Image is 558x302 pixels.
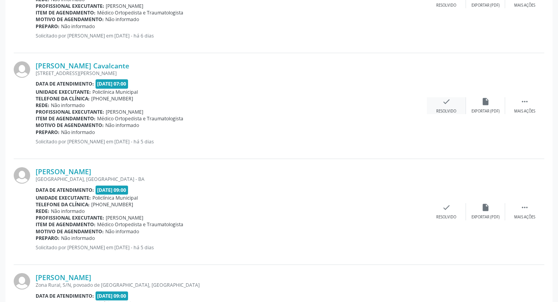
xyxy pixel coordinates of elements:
[51,102,85,109] span: Não informado
[36,9,96,16] b: Item de agendamento:
[105,122,139,129] span: Não informado
[36,208,49,214] b: Rede:
[61,23,95,30] span: Não informado
[36,122,104,129] b: Motivo de agendamento:
[481,97,490,106] i: insert_drive_file
[36,115,96,122] b: Item de agendamento:
[442,97,451,106] i: check
[36,214,104,221] b: Profissional executante:
[436,214,456,220] div: Resolvido
[92,195,138,201] span: Policlínica Municipal
[97,9,183,16] span: Médico Ortopedista e Traumatologista
[471,214,500,220] div: Exportar (PDF)
[36,61,129,70] a: [PERSON_NAME] Cavalcante
[520,203,529,212] i: 
[471,3,500,8] div: Exportar (PDF)
[91,95,133,102] span: [PHONE_NUMBER]
[36,176,427,182] div: [GEOGRAPHIC_DATA], [GEOGRAPHIC_DATA] - BA
[14,167,30,184] img: img
[14,61,30,78] img: img
[520,97,529,106] i: 
[36,138,427,145] p: Solicitado por [PERSON_NAME] em [DATE] - há 5 dias
[96,186,128,195] span: [DATE] 09:00
[105,16,139,23] span: Não informado
[36,228,104,235] b: Motivo de agendamento:
[96,291,128,300] span: [DATE] 09:00
[514,109,535,114] div: Mais ações
[36,129,60,136] b: Preparo:
[36,23,60,30] b: Preparo:
[36,187,94,193] b: Data de atendimento:
[36,221,96,228] b: Item de agendamento:
[36,89,91,95] b: Unidade executante:
[442,203,451,212] i: check
[14,273,30,289] img: img
[36,32,427,39] p: Solicitado por [PERSON_NAME] em [DATE] - há 6 dias
[36,3,104,9] b: Profissional executante:
[36,109,104,115] b: Profissional executante:
[471,109,500,114] div: Exportar (PDF)
[36,293,94,299] b: Data de atendimento:
[36,16,104,23] b: Motivo de agendamento:
[436,109,456,114] div: Resolvido
[106,109,143,115] span: [PERSON_NAME]
[36,244,427,251] p: Solicitado por [PERSON_NAME] em [DATE] - há 5 dias
[436,3,456,8] div: Resolvido
[36,195,91,201] b: Unidade executante:
[97,221,183,228] span: Médico Ortopedista e Traumatologista
[36,167,91,176] a: [PERSON_NAME]
[36,95,90,102] b: Telefone da clínica:
[481,203,490,212] i: insert_drive_file
[36,282,427,288] div: Zona Rural, S/N, povoado de [GEOGRAPHIC_DATA], [GEOGRAPHIC_DATA]
[105,228,139,235] span: Não informado
[514,3,535,8] div: Mais ações
[36,201,90,208] b: Telefone da clínica:
[61,235,95,241] span: Não informado
[106,3,143,9] span: [PERSON_NAME]
[61,129,95,136] span: Não informado
[91,201,133,208] span: [PHONE_NUMBER]
[36,102,49,109] b: Rede:
[92,89,138,95] span: Policlínica Municipal
[36,235,60,241] b: Preparo:
[36,273,91,282] a: [PERSON_NAME]
[51,208,85,214] span: Não informado
[36,80,94,87] b: Data de atendimento:
[106,214,143,221] span: [PERSON_NAME]
[514,214,535,220] div: Mais ações
[36,70,427,77] div: [STREET_ADDRESS][PERSON_NAME]
[97,115,183,122] span: Médico Ortopedista e Traumatologista
[96,79,128,88] span: [DATE] 07:00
